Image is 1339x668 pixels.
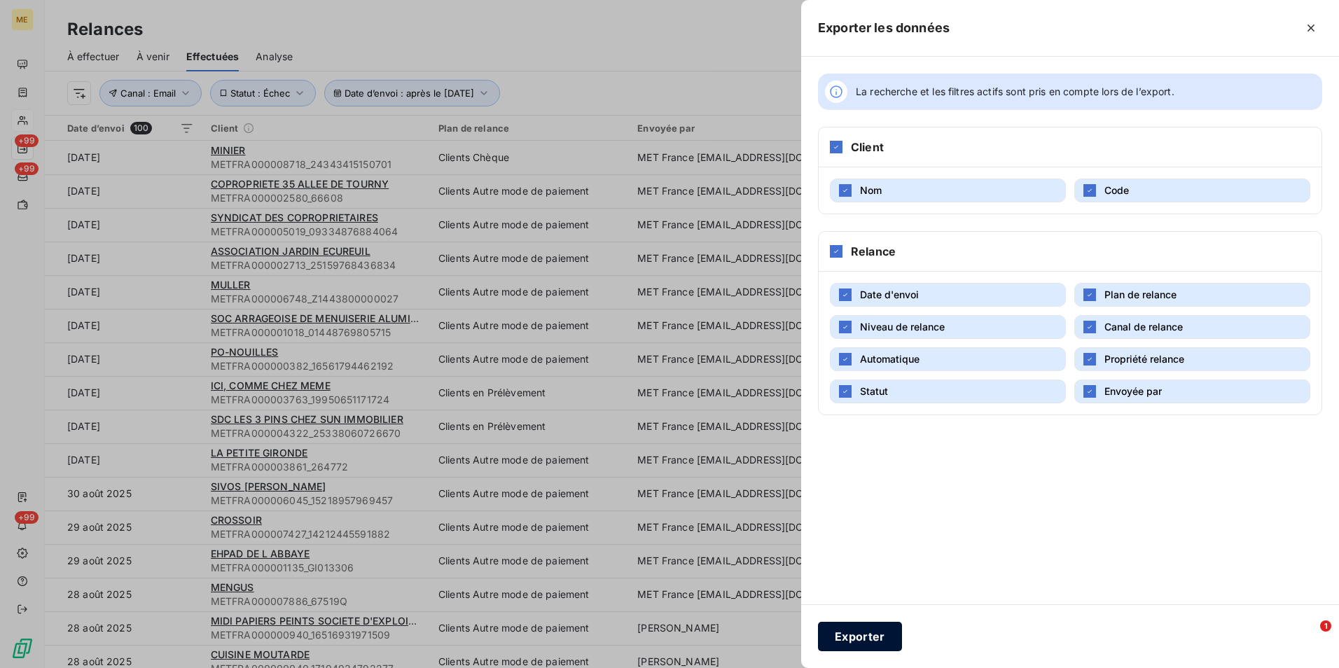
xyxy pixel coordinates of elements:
[1104,288,1177,300] span: Plan de relance
[818,18,950,38] h5: Exporter les données
[1104,184,1129,196] span: Code
[851,243,896,260] h6: Relance
[860,184,882,196] span: Nom
[1074,315,1310,339] button: Canal de relance
[860,353,920,365] span: Automatique
[860,288,919,300] span: Date d'envoi
[830,347,1066,371] button: Automatique
[1104,385,1162,397] span: Envoyée par
[1074,283,1310,307] button: Plan de relance
[1104,321,1183,333] span: Canal de relance
[1104,353,1184,365] span: Propriété relance
[1074,380,1310,403] button: Envoyée par
[830,283,1066,307] button: Date d'envoi
[830,179,1066,202] button: Nom
[851,139,884,155] h6: Client
[830,315,1066,339] button: Niveau de relance
[856,85,1174,99] span: La recherche et les filtres actifs sont pris en compte lors de l’export.
[1320,620,1331,632] span: 1
[1074,179,1310,202] button: Code
[860,321,945,333] span: Niveau de relance
[1074,347,1310,371] button: Propriété relance
[830,380,1066,403] button: Statut
[860,385,888,397] span: Statut
[1291,620,1325,654] iframe: Intercom live chat
[818,622,902,651] button: Exporter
